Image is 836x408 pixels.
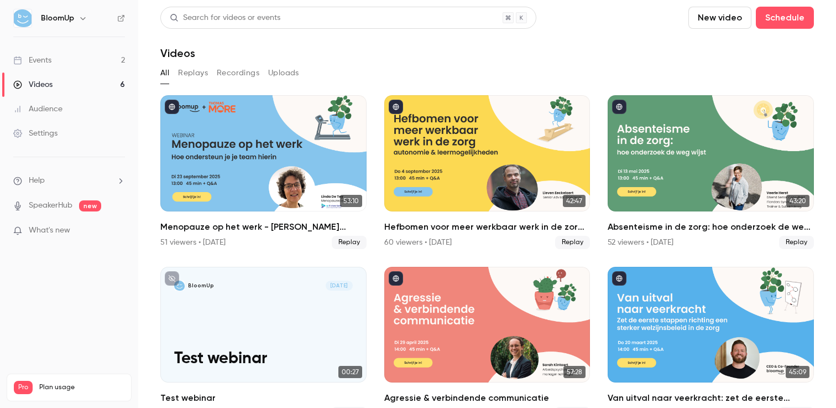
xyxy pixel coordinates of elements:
[174,281,185,291] img: Test webinar
[268,64,299,82] button: Uploads
[326,281,352,291] span: [DATE]
[779,236,814,249] span: Replay
[563,366,586,378] span: 57:28
[165,271,179,286] button: unpublished
[389,271,403,286] button: published
[160,391,367,405] h2: Test webinar
[756,7,814,29] button: Schedule
[112,226,125,236] iframe: Noticeable Trigger
[688,7,751,29] button: New video
[786,195,809,207] span: 43:20
[332,236,367,249] span: Replay
[612,271,626,286] button: published
[13,55,51,66] div: Events
[170,12,280,24] div: Search for videos or events
[178,64,208,82] button: Replays
[160,95,367,249] li: Menopauze op het werk - Hoe ondersteun je je team hierin
[608,391,814,405] h2: Van uitval naar veerkracht: zet de eerste stappen richting een sterker welzijnsbeleid in de zorg
[217,64,259,82] button: Recordings
[29,175,45,187] span: Help
[14,381,33,394] span: Pro
[160,220,367,234] h2: Menopauze op het werk - [PERSON_NAME] ondersteun je je team hierin
[384,237,452,248] div: 60 viewers • [DATE]
[160,64,169,82] button: All
[340,195,362,207] span: 53:10
[608,220,814,234] h2: Absenteisme in de zorg: hoe onderzoek de weg wijst
[188,282,214,290] p: BloomUp
[160,47,195,60] h1: Videos
[39,383,124,392] span: Plan usage
[608,95,814,249] a: 43:20Absenteisme in de zorg: hoe onderzoek de weg wijst52 viewers • [DATE]Replay
[384,95,591,249] a: 42:47Hefbomen voor meer werkbaar werk in de zorg - autonomie & leermogelijkheden60 viewers • [DAT...
[160,237,226,248] div: 51 viewers • [DATE]
[612,100,626,114] button: published
[389,100,403,114] button: published
[608,95,814,249] li: Absenteisme in de zorg: hoe onderzoek de weg wijst
[29,225,70,236] span: What's new
[786,366,809,378] span: 45:09
[384,220,591,234] h2: Hefbomen voor meer werkbaar werk in de zorg - autonomie & leermogelijkheden
[160,95,367,249] a: 53:10Menopauze op het werk - [PERSON_NAME] ondersteun je je team hierin51 viewers • [DATE]Replay
[14,9,32,27] img: BloomUp
[384,95,591,249] li: Hefbomen voor meer werkbaar werk in de zorg - autonomie & leermogelijkheden
[79,200,101,211] span: new
[338,366,362,378] span: 00:27
[13,128,58,139] div: Settings
[13,104,62,115] div: Audience
[41,13,74,24] h6: BloomUp
[13,79,53,90] div: Videos
[29,200,72,211] a: SpeakerHub
[608,237,673,248] div: 52 viewers • [DATE]
[384,391,591,405] h2: Agressie & verbindende communicatie
[165,100,179,114] button: published
[563,195,586,207] span: 42:47
[13,175,125,187] li: help-dropdown-opener
[555,236,590,249] span: Replay
[174,350,352,369] p: Test webinar
[160,7,814,401] section: Videos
